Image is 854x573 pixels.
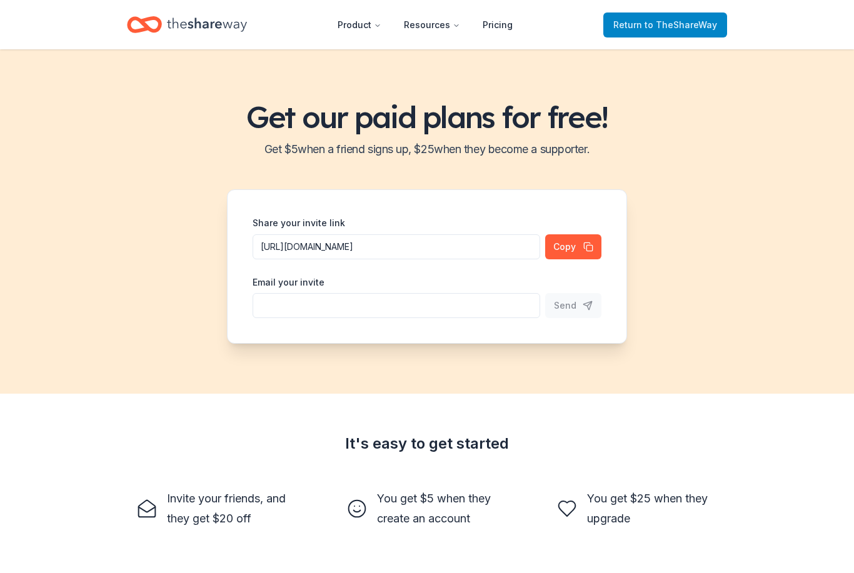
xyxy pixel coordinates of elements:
a: Home [127,10,247,39]
span: to TheShareWay [645,19,717,30]
h1: Get our paid plans for free! [15,99,839,134]
button: Product [328,12,391,37]
label: Share your invite link [253,217,345,229]
button: Copy [545,234,601,259]
a: Pricing [473,12,523,37]
div: You get $5 when they create an account [377,489,507,529]
label: Email your invite [253,276,324,289]
div: Invite your friends, and they get $20 off [167,489,297,529]
nav: Main [328,10,523,39]
div: You get $25 when they upgrade [587,489,717,529]
div: It's easy to get started [127,434,727,454]
span: Return [613,17,717,32]
button: Resources [394,12,470,37]
h2: Get $ 5 when a friend signs up, $ 25 when they become a supporter. [15,139,839,159]
a: Returnto TheShareWay [603,12,727,37]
